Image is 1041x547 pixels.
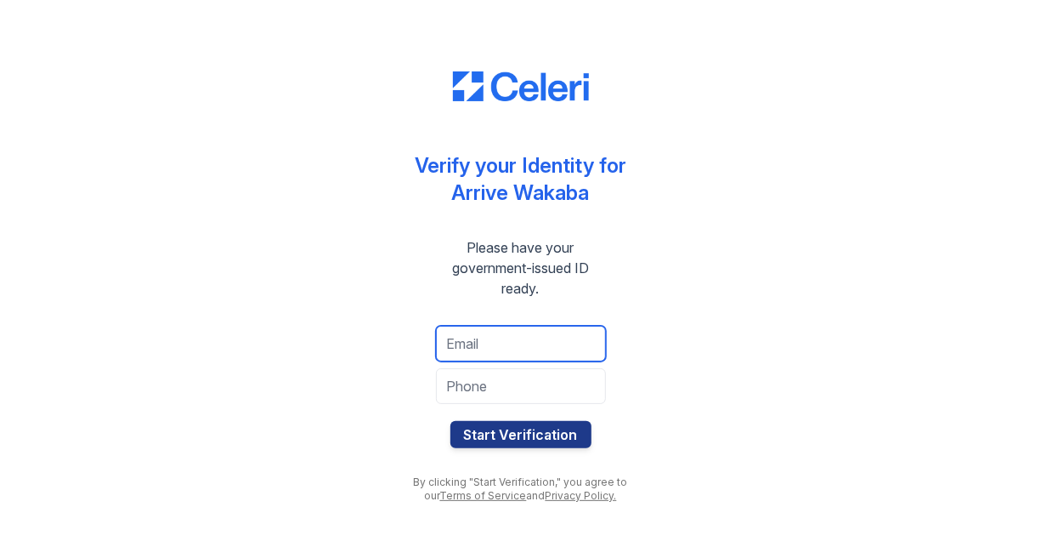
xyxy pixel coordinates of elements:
div: By clicking "Start Verification," you agree to our and [402,476,640,503]
div: Verify your Identity for Arrive Wakaba [415,152,626,207]
button: Start Verification [450,421,591,448]
a: Terms of Service [440,489,527,502]
a: Privacy Policy. [546,489,617,502]
div: Please have your government-issued ID ready. [402,237,640,299]
img: CE_Logo_Blue-a8612792a0a2168367f1c8372b55b34899dd931a85d93a1a3d3e32e68fde9ad4.png [453,71,589,102]
input: Phone [436,368,606,404]
input: Email [436,326,606,362]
